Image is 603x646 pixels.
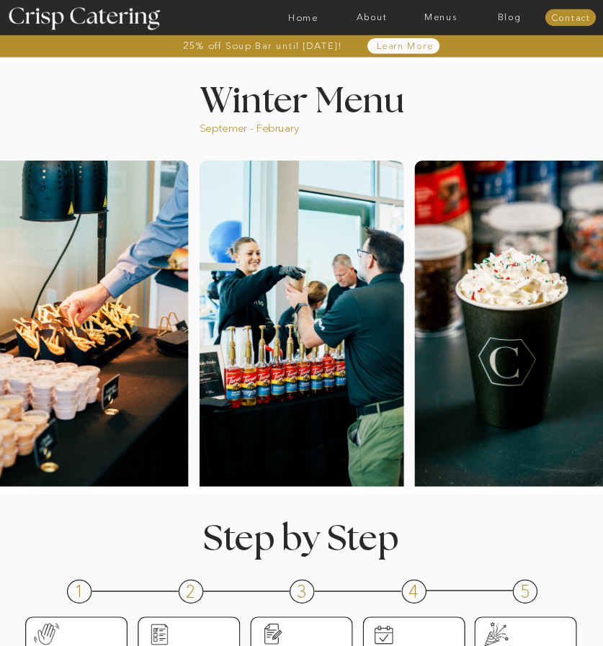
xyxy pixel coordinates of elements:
a: Learn More [353,41,456,51]
h3: 3 [297,583,308,597]
a: Home [269,12,338,22]
a: Menus [406,12,475,22]
h3: 1 [74,583,86,597]
p: Septemer - February [200,121,338,133]
a: About [338,12,407,22]
h1: Step by Step [161,522,441,552]
h3: 2 [186,582,197,596]
a: Blog [475,12,545,22]
h1: Winter Menu [162,84,442,114]
a: 25% off Soup Bar until [DATE]! [147,40,379,50]
a: Contact [545,13,596,23]
h3: 5 [520,583,532,597]
h3: 4 [408,583,420,597]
